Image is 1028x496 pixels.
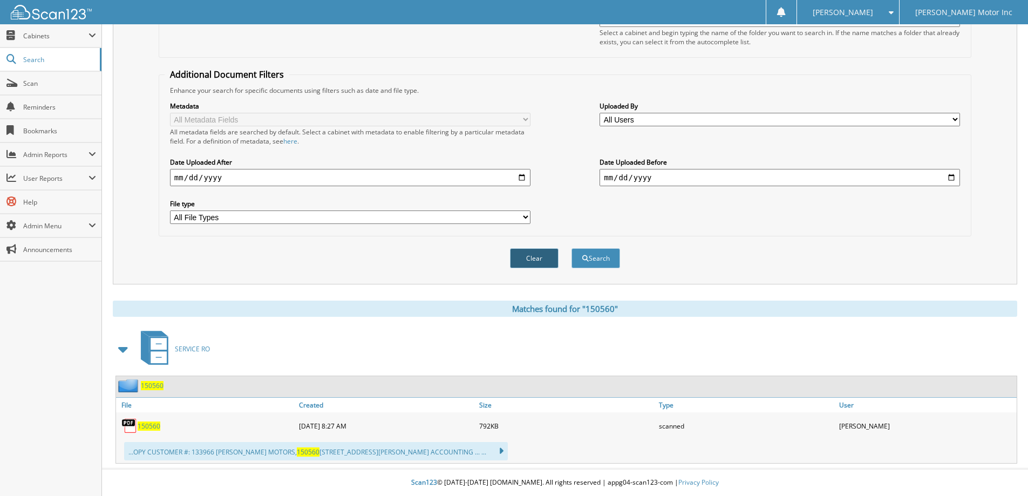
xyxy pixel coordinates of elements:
[141,381,164,390] a: 150560
[165,86,965,95] div: Enhance your search for specific documents using filters such as date and file type.
[656,415,836,437] div: scanned
[23,221,88,230] span: Admin Menu
[974,444,1028,496] iframe: Chat Widget
[118,379,141,392] img: folder2.png
[656,398,836,412] a: Type
[23,79,96,88] span: Scan
[170,127,530,146] div: All metadata fields are searched by default. Select a cabinet with metadata to enable filtering b...
[124,442,508,460] div: ...OPY CUSTOMER #: 133966 [PERSON_NAME] MOTORS, [STREET_ADDRESS][PERSON_NAME] ACCOUNTING ... ...
[23,150,88,159] span: Admin Reports
[813,9,873,16] span: [PERSON_NAME]
[283,137,297,146] a: here
[170,158,530,167] label: Date Uploaded After
[600,158,960,167] label: Date Uploaded Before
[836,415,1017,437] div: [PERSON_NAME]
[476,415,657,437] div: 792KB
[23,31,88,40] span: Cabinets
[23,174,88,183] span: User Reports
[23,126,96,135] span: Bookmarks
[170,169,530,186] input: start
[678,478,719,487] a: Privacy Policy
[113,301,1017,317] div: Matches found for "150560"
[116,398,296,412] a: File
[915,9,1012,16] span: [PERSON_NAME] Motor Inc
[138,422,160,431] a: 150560
[411,478,437,487] span: Scan123
[23,55,94,64] span: Search
[23,245,96,254] span: Announcements
[510,248,559,268] button: Clear
[11,5,92,19] img: scan123-logo-white.svg
[600,28,960,46] div: Select a cabinet and begin typing the name of the folder you want to search in. If the name match...
[23,198,96,207] span: Help
[297,447,319,457] span: 150560
[170,199,530,208] label: File type
[23,103,96,112] span: Reminders
[836,398,1017,412] a: User
[600,101,960,111] label: Uploaded By
[296,398,476,412] a: Created
[134,328,210,370] a: SERVICE RO
[600,169,960,186] input: end
[175,344,210,354] span: SERVICE RO
[571,248,620,268] button: Search
[121,418,138,434] img: PDF.png
[296,415,476,437] div: [DATE] 8:27 AM
[165,69,289,80] legend: Additional Document Filters
[476,398,657,412] a: Size
[170,101,530,111] label: Metadata
[102,470,1028,496] div: © [DATE]-[DATE] [DOMAIN_NAME]. All rights reserved | appg04-scan123-com |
